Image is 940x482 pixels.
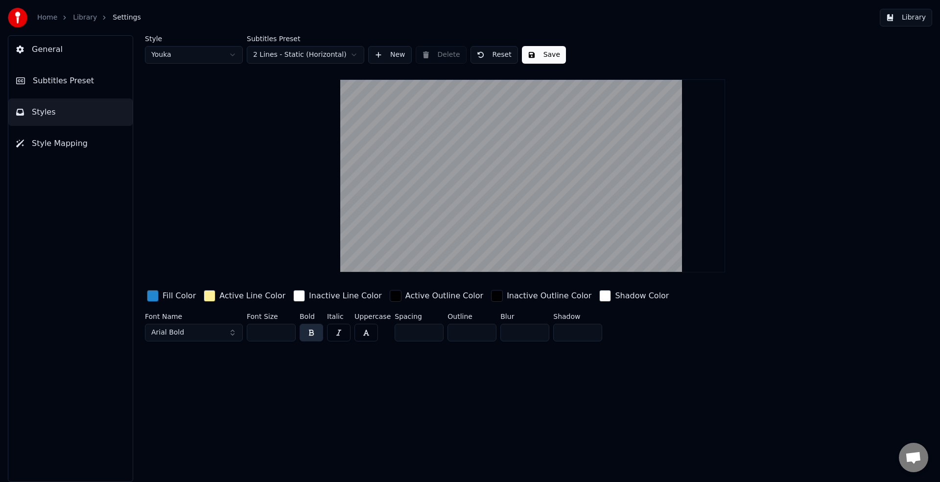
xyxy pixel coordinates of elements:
[388,288,485,304] button: Active Outline Color
[8,67,133,95] button: Subtitles Preset
[354,313,391,320] label: Uppercase
[8,8,27,27] img: youka
[368,46,412,64] button: New
[522,46,566,64] button: Save
[73,13,97,23] a: Library
[489,288,593,304] button: Inactive Outline Color
[405,290,483,302] div: Active Outline Color
[163,290,196,302] div: Fill Color
[899,443,928,472] div: Open chat
[145,288,198,304] button: Fill Color
[327,313,351,320] label: Italic
[145,35,243,42] label: Style
[32,44,63,55] span: General
[32,138,88,149] span: Style Mapping
[8,98,133,126] button: Styles
[8,130,133,157] button: Style Mapping
[880,9,932,26] button: Library
[447,313,496,320] label: Outline
[37,13,141,23] nav: breadcrumb
[247,35,364,42] label: Subtitles Preset
[8,36,133,63] button: General
[37,13,57,23] a: Home
[597,288,671,304] button: Shadow Color
[395,313,444,320] label: Spacing
[32,106,56,118] span: Styles
[300,313,323,320] label: Bold
[470,46,518,64] button: Reset
[202,288,287,304] button: Active Line Color
[151,328,184,337] span: Arial Bold
[309,290,382,302] div: Inactive Line Color
[145,313,243,320] label: Font Name
[33,75,94,87] span: Subtitles Preset
[219,290,285,302] div: Active Line Color
[113,13,141,23] span: Settings
[500,313,549,320] label: Blur
[247,313,296,320] label: Font Size
[507,290,591,302] div: Inactive Outline Color
[291,288,384,304] button: Inactive Line Color
[553,313,602,320] label: Shadow
[615,290,669,302] div: Shadow Color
